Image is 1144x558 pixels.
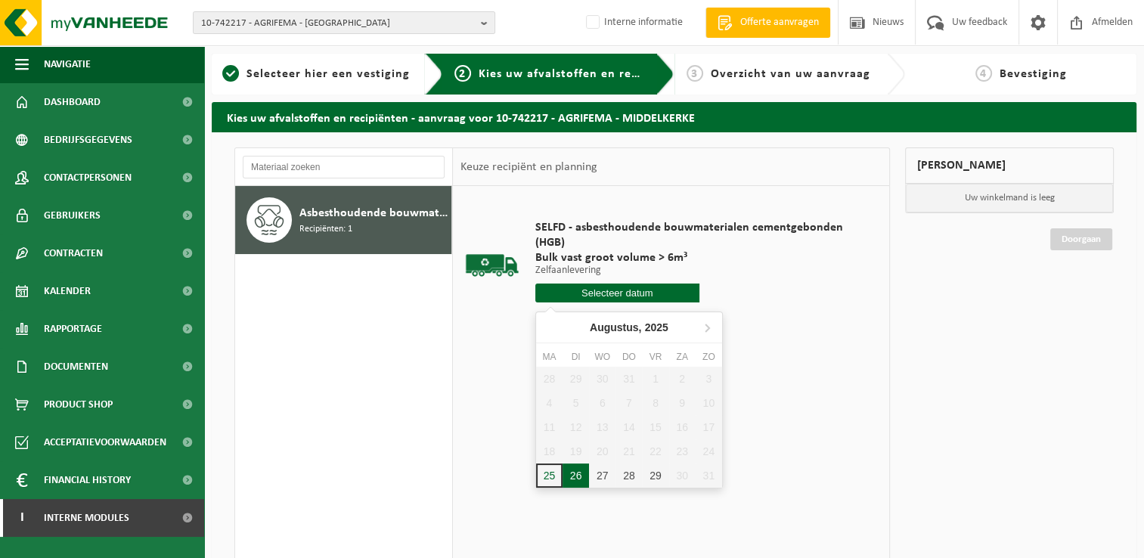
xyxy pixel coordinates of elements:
span: Kies uw afvalstoffen en recipiënten [479,68,687,80]
span: Documenten [44,348,108,386]
span: Gebruikers [44,197,101,234]
span: Acceptatievoorwaarden [44,423,166,461]
div: wo [589,349,615,364]
span: 1 [222,65,239,82]
div: 29 [642,463,668,488]
span: Rapportage [44,310,102,348]
span: Navigatie [44,45,91,83]
div: 26 [563,463,589,488]
span: Financial History [44,461,131,499]
div: di [563,349,589,364]
div: ma [536,349,563,364]
div: Augustus, [584,315,674,339]
div: Keuze recipiënt en planning [453,148,604,186]
span: 4 [975,65,992,82]
input: Materiaal zoeken [243,156,445,178]
span: Bulk vast groot volume > 6m³ [535,250,863,265]
div: vr [642,349,668,364]
span: Contracten [44,234,103,272]
a: Offerte aanvragen [705,8,830,38]
div: 28 [615,463,642,488]
input: Selecteer datum [535,284,699,302]
i: 2025 [645,322,668,333]
span: SELFD - asbesthoudende bouwmaterialen cementgebonden (HGB) [535,220,863,250]
span: Bedrijfsgegevens [44,121,132,159]
span: Asbesthoudende bouwmaterialen cementgebonden (hechtgebonden) [299,204,448,222]
a: 1Selecteer hier een vestiging [219,65,413,83]
span: Recipiënten: 1 [299,222,352,237]
span: Overzicht van uw aanvraag [711,68,870,80]
button: 10-742217 - AGRIFEMA - [GEOGRAPHIC_DATA] [193,11,495,34]
p: Zelfaanlevering [535,265,863,276]
span: 3 [687,65,703,82]
div: [PERSON_NAME] [905,147,1114,184]
span: Product Shop [44,386,113,423]
h2: Kies uw afvalstoffen en recipiënten - aanvraag voor 10-742217 - AGRIFEMA - MIDDELKERKE [212,102,1136,132]
button: Asbesthoudende bouwmaterialen cementgebonden (hechtgebonden) Recipiënten: 1 [235,186,452,254]
span: Selecteer hier een vestiging [246,68,410,80]
label: Interne informatie [583,11,683,34]
span: 10-742217 - AGRIFEMA - [GEOGRAPHIC_DATA] [201,12,475,35]
span: I [15,499,29,537]
span: Dashboard [44,83,101,121]
div: 25 [536,463,563,488]
span: Bevestiging [1000,68,1067,80]
span: Interne modules [44,499,129,537]
div: zo [696,349,722,364]
span: 2 [454,65,471,82]
p: Uw winkelmand is leeg [906,184,1113,212]
div: za [669,349,696,364]
a: Doorgaan [1050,228,1112,250]
div: 27 [589,463,615,488]
span: Offerte aanvragen [736,15,823,30]
span: Kalender [44,272,91,310]
div: do [615,349,642,364]
span: Contactpersonen [44,159,132,197]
